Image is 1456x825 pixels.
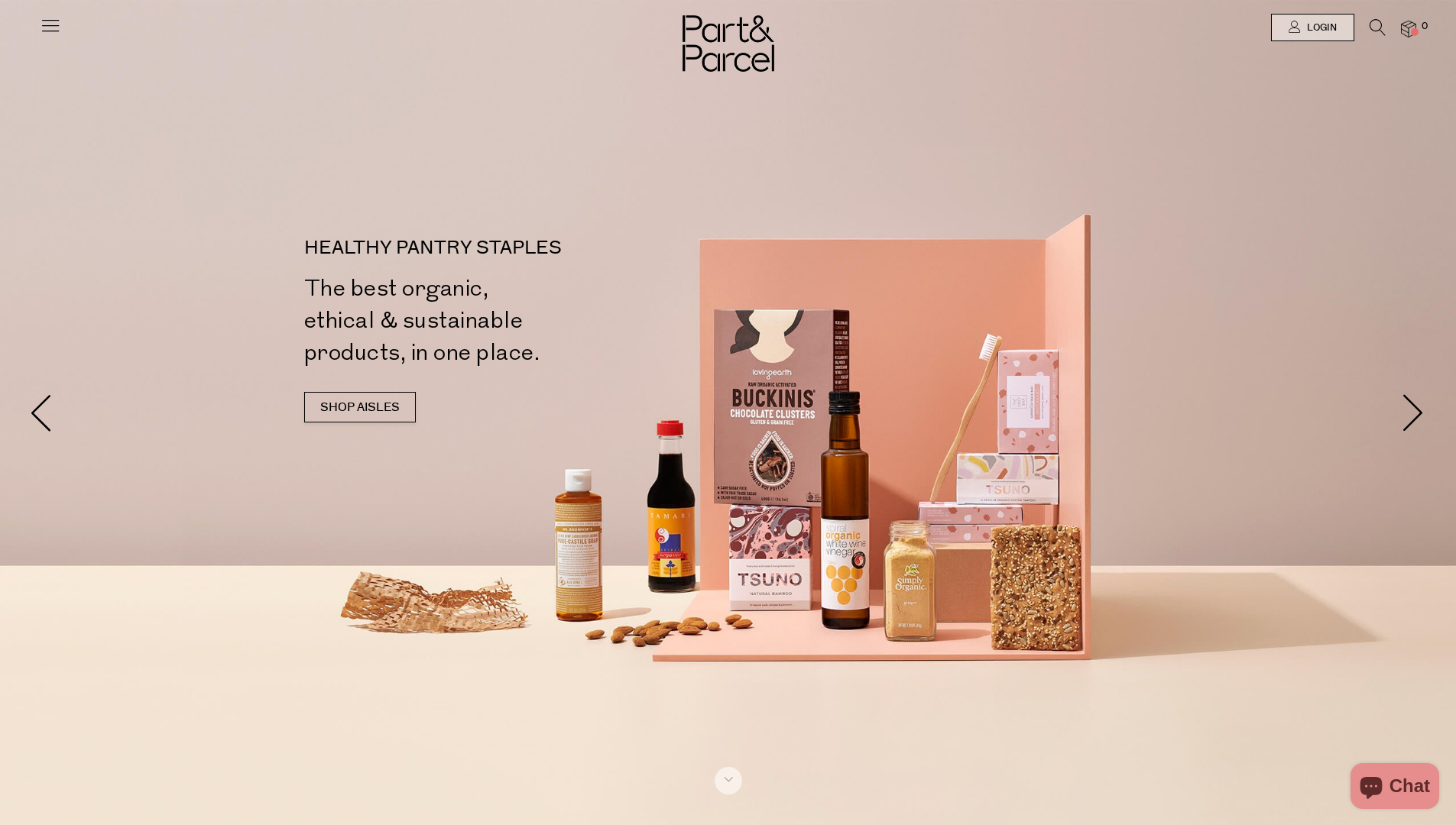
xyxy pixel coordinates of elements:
[1418,20,1432,34] span: 0
[1401,21,1416,37] a: 0
[304,273,734,369] h2: The best organic, ethical & sustainable products, in one place.
[1303,21,1337,34] span: Login
[304,239,734,257] p: HEALTHY PANTRY STAPLES
[1346,763,1444,813] inbox-online-store-chat: Shopify online store chat
[304,392,416,422] a: SHOP AISLES
[683,15,774,72] img: Part&Parcel
[1271,14,1354,41] a: Login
